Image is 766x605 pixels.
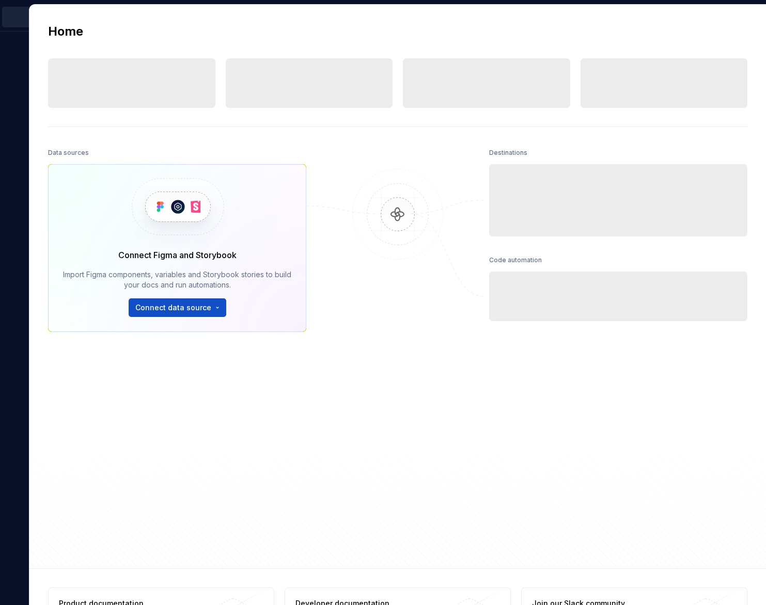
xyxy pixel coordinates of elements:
[129,298,226,317] button: Connect data source
[63,269,291,290] div: Import Figma components, variables and Storybook stories to build your docs and run automations.
[48,146,89,160] div: Data sources
[48,23,83,40] h2: Home
[489,253,542,267] div: Code automation
[135,302,211,313] span: Connect data source
[118,249,237,261] div: Connect Figma and Storybook
[489,146,527,160] div: Destinations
